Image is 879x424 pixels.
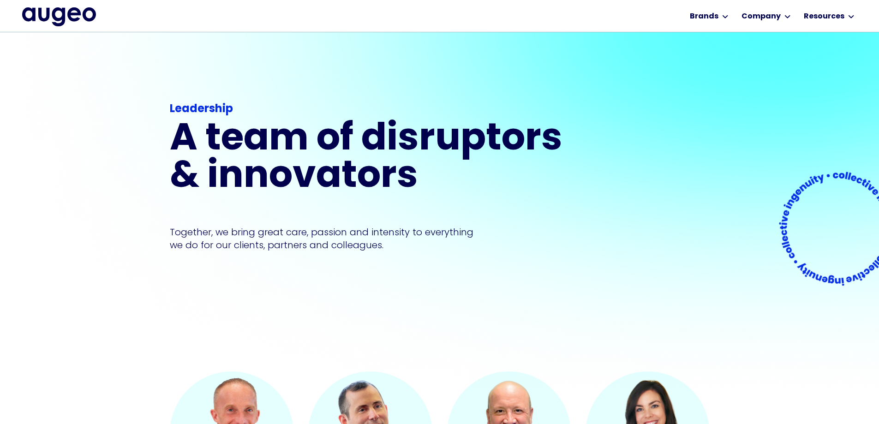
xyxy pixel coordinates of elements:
div: Company [741,11,781,22]
img: Augeo's full logo in midnight blue. [22,7,96,26]
div: Resources [804,11,844,22]
h1: A team of disruptors & innovators [170,121,568,196]
div: Brands [690,11,718,22]
p: Together, we bring great care, passion and intensity to everything we do for our clients, partner... [170,226,487,251]
a: home [22,7,96,26]
div: Leadership [170,101,568,118]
